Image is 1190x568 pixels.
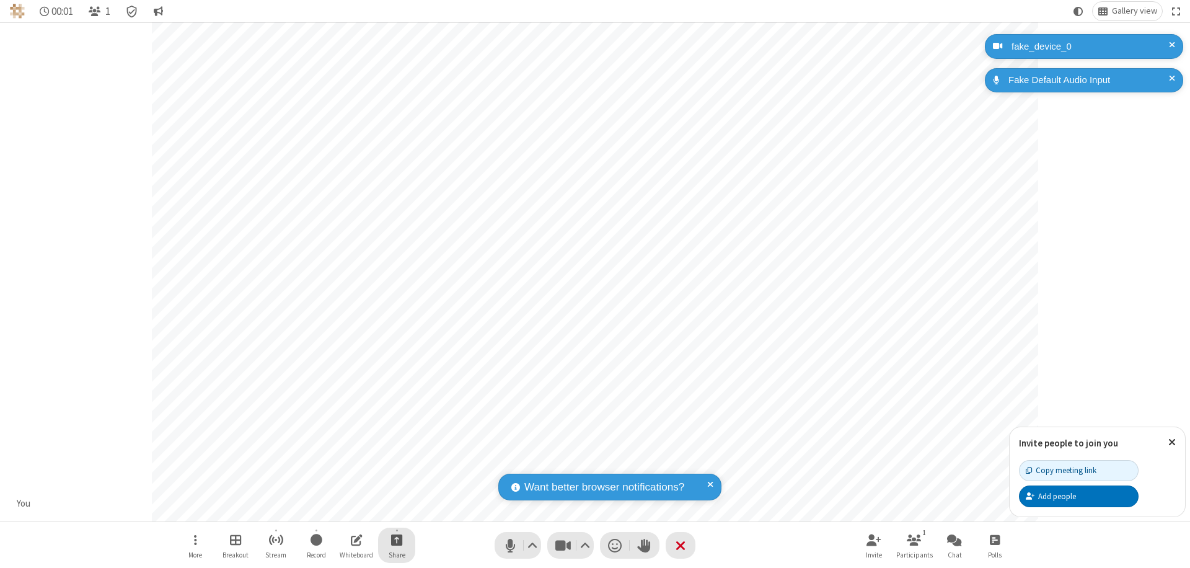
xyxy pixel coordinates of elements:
[1019,437,1118,449] label: Invite people to join you
[1093,2,1162,20] button: Change layout
[307,551,326,559] span: Record
[495,532,541,559] button: Mute (⌘+Shift+A)
[10,4,25,19] img: QA Selenium DO NOT DELETE OR CHANGE
[1007,40,1174,54] div: fake_device_0
[188,551,202,559] span: More
[338,528,375,563] button: Open shared whiteboard
[1112,6,1157,16] span: Gallery view
[1167,2,1186,20] button: Fullscreen
[919,527,930,538] div: 1
[948,551,962,559] span: Chat
[1019,460,1139,481] button: Copy meeting link
[600,532,630,559] button: Send a reaction
[51,6,73,17] span: 00:01
[1004,73,1174,87] div: Fake Default Audio Input
[577,532,594,559] button: Video setting
[223,551,249,559] span: Breakout
[936,528,973,563] button: Open chat
[257,528,294,563] button: Start streaming
[1026,464,1096,476] div: Copy meeting link
[378,528,415,563] button: Start sharing
[389,551,405,559] span: Share
[297,528,335,563] button: Start recording
[1159,427,1185,458] button: Close popover
[524,532,541,559] button: Audio settings
[547,532,594,559] button: Stop video (⌘+Shift+V)
[524,479,684,495] span: Want better browser notifications?
[855,528,892,563] button: Invite participants (⌘+Shift+I)
[83,2,115,20] button: Open participant list
[1069,2,1088,20] button: Using system theme
[177,528,214,563] button: Open menu
[105,6,110,17] span: 1
[666,532,695,559] button: End or leave meeting
[265,551,286,559] span: Stream
[148,2,168,20] button: Conversation
[896,528,933,563] button: Open participant list
[217,528,254,563] button: Manage Breakout Rooms
[976,528,1013,563] button: Open poll
[630,532,659,559] button: Raise hand
[12,497,35,511] div: You
[35,2,79,20] div: Timer
[120,2,144,20] div: Meeting details Encryption enabled
[896,551,933,559] span: Participants
[866,551,882,559] span: Invite
[988,551,1002,559] span: Polls
[340,551,373,559] span: Whiteboard
[1019,486,1139,507] button: Add people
